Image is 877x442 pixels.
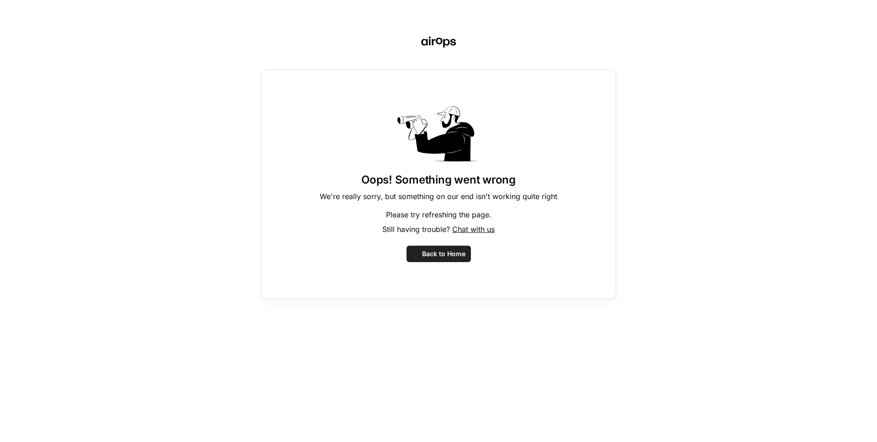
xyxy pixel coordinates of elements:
[386,209,491,220] p: Please try refreshing the page.
[407,246,471,262] button: Back to Home
[422,249,465,258] span: Back to Home
[382,224,495,235] p: Still having trouble?
[452,225,495,234] span: Chat with us
[361,173,516,187] h1: Oops! Something went wrong
[320,191,557,202] p: We're really sorry, but something on our end isn't working quite right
